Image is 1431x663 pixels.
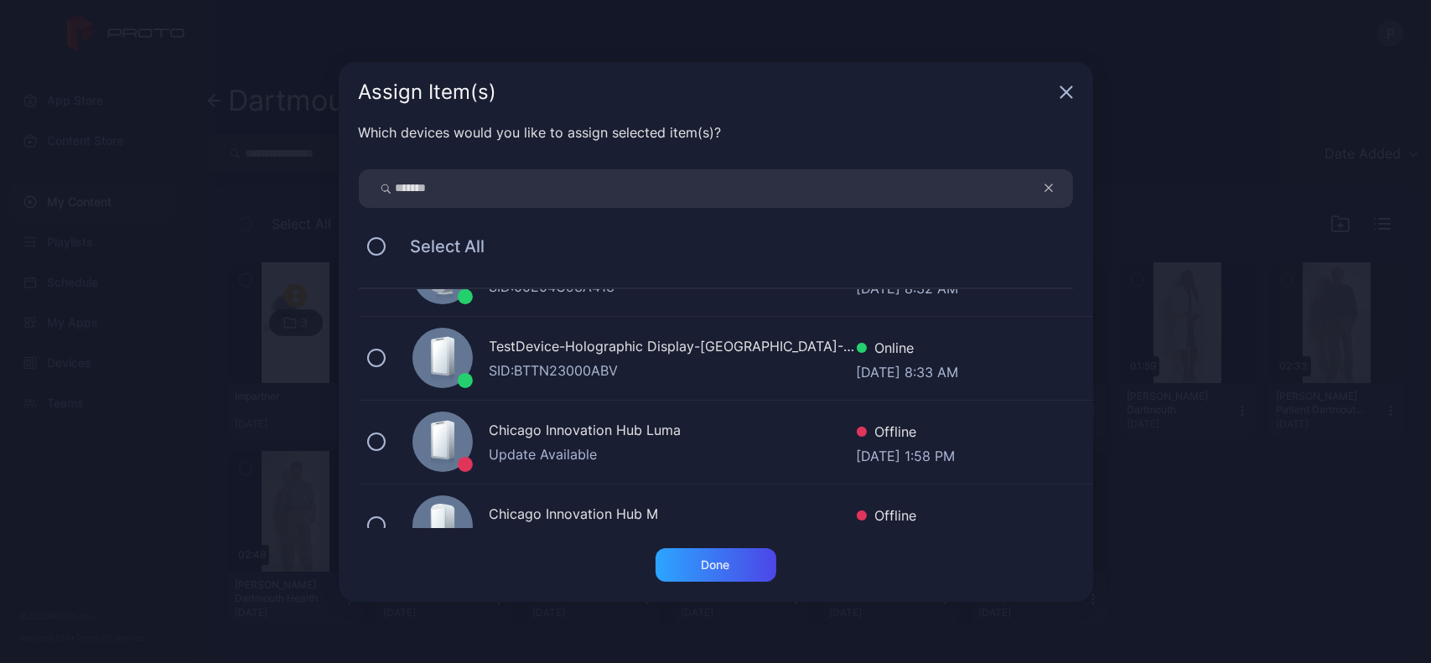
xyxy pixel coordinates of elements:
[359,122,1073,142] div: Which devices would you like to assign selected item(s)?
[857,505,958,530] div: Offline
[490,504,857,528] div: Chicago Innovation Hub M
[394,236,485,256] span: Select All
[857,422,956,446] div: Offline
[490,336,857,360] div: TestDevice-Holographic Display-[GEOGRAPHIC_DATA]-500West-Showcase
[359,82,1053,102] div: Assign Item(s)
[490,444,857,464] div: Update Available
[490,420,857,444] div: Chicago Innovation Hub Luma
[857,446,956,463] div: [DATE] 1:58 PM
[656,548,776,582] button: Done
[490,360,857,381] div: SID: BTTN23000ABV
[857,362,959,379] div: [DATE] 8:33 AM
[702,558,730,572] div: Done
[857,338,959,362] div: Online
